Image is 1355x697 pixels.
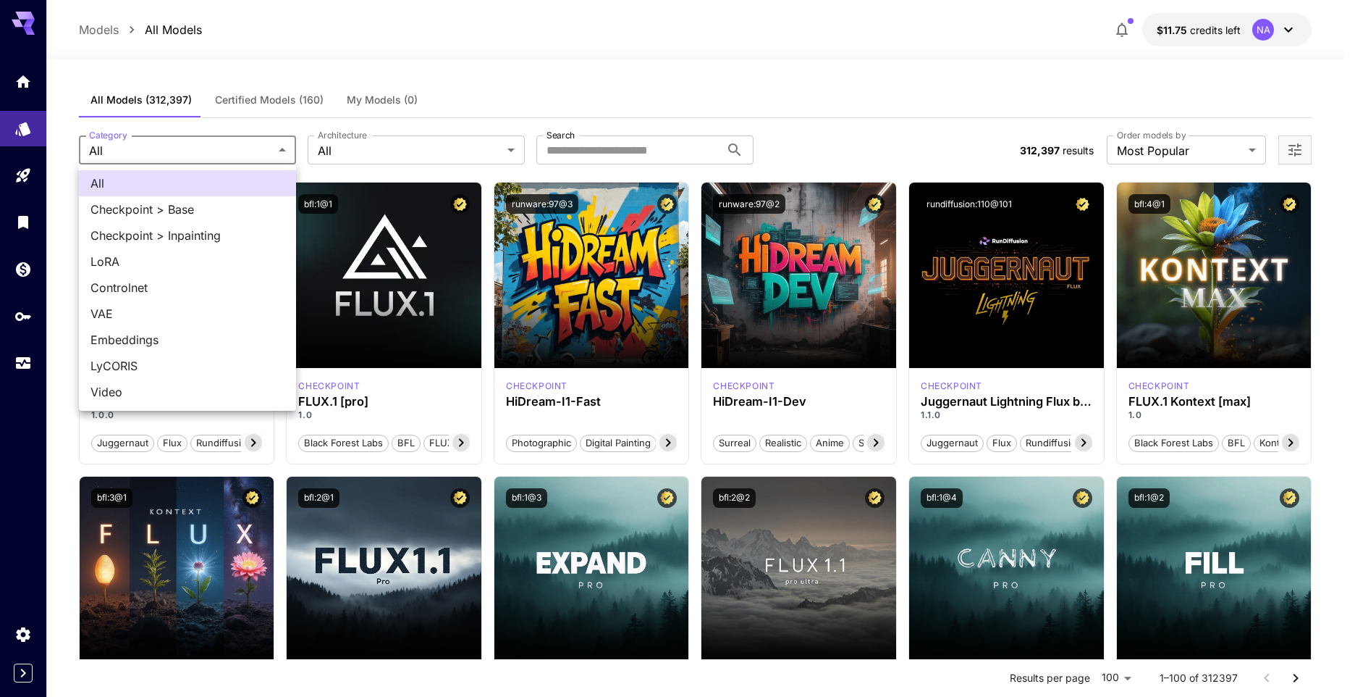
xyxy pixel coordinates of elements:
[90,201,284,218] span: Checkpoint > Base
[90,383,284,401] span: Video
[90,357,284,375] span: LyCORIS
[90,331,284,348] span: Embeddings
[90,279,284,296] span: Controlnet
[90,305,284,322] span: VAE
[90,175,284,192] span: All
[90,227,284,244] span: Checkpoint > Inpainting
[90,253,284,270] span: LoRA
